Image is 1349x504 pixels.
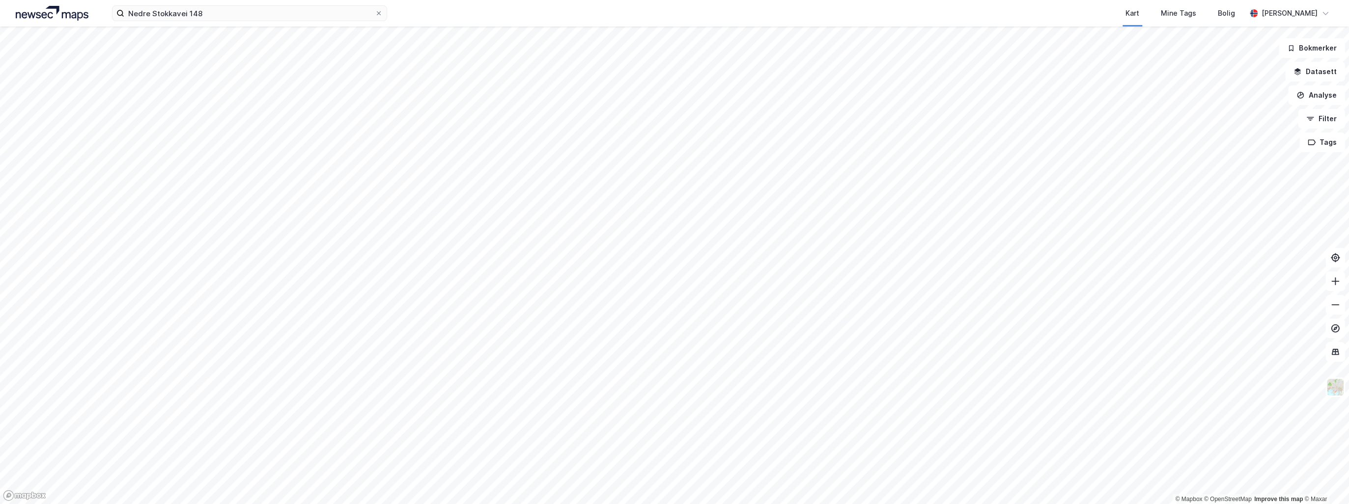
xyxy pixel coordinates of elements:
[1254,496,1303,503] a: Improve this map
[1326,378,1345,397] img: Z
[1125,7,1139,19] div: Kart
[1218,7,1235,19] div: Bolig
[1279,38,1345,58] button: Bokmerker
[1161,7,1196,19] div: Mine Tags
[1299,133,1345,152] button: Tags
[1175,496,1202,503] a: Mapbox
[1204,496,1252,503] a: OpenStreetMap
[124,6,375,21] input: Søk på adresse, matrikkel, gårdeiere, leietakere eller personer
[1300,457,1349,504] div: Kontrollprogram for chat
[1300,457,1349,504] iframe: Chat Widget
[3,490,46,501] a: Mapbox homepage
[16,6,88,21] img: logo.a4113a55bc3d86da70a041830d287a7e.svg
[1298,109,1345,129] button: Filter
[1262,7,1318,19] div: [PERSON_NAME]
[1288,85,1345,105] button: Analyse
[1285,62,1345,81] button: Datasett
